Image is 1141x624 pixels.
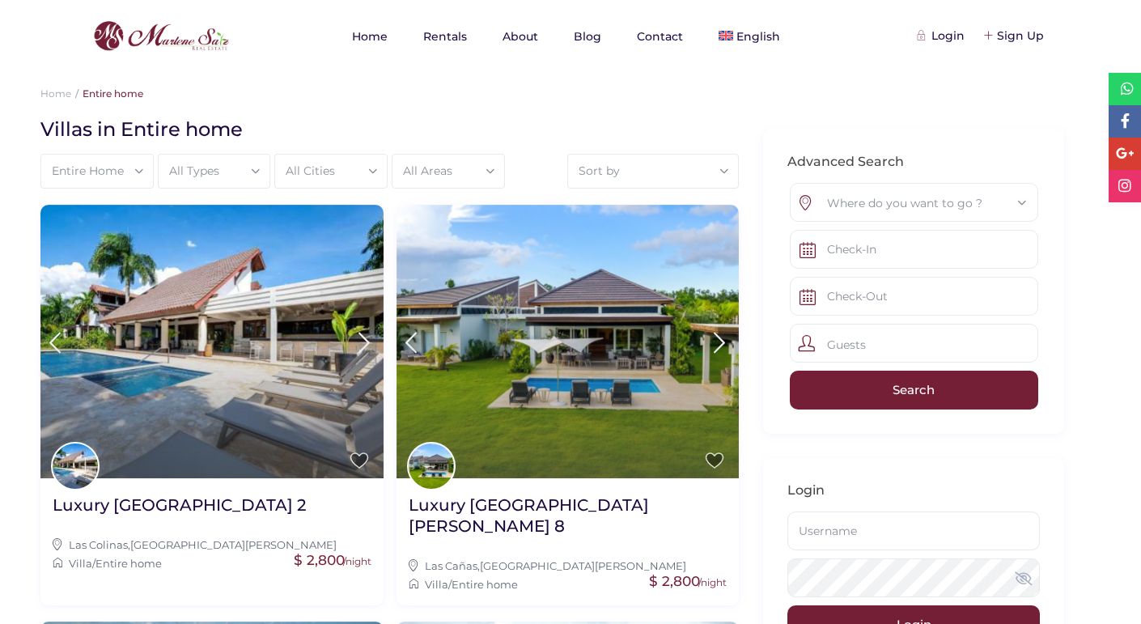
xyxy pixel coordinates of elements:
a: Villa [69,557,92,570]
a: [GEOGRAPHIC_DATA][PERSON_NAME] [130,538,337,551]
a: [GEOGRAPHIC_DATA][PERSON_NAME] [480,559,686,572]
a: Luxury [GEOGRAPHIC_DATA][PERSON_NAME] 8 [409,495,727,549]
a: Las Cañas [425,559,477,572]
a: Entire home [95,557,162,570]
div: Guests [790,324,1038,363]
div: All Types [167,155,262,187]
a: Luxury [GEOGRAPHIC_DATA] 2 [53,495,306,528]
a: Entire home [452,578,518,591]
h2: Luxury [GEOGRAPHIC_DATA] 2 [53,495,306,516]
div: , [409,557,727,575]
img: Luxury Villa Cañas 8 [397,205,740,478]
h1: Villas in Entire home [40,117,727,142]
div: , [53,536,371,554]
input: Check-In [790,230,1038,269]
a: Villa [425,578,448,591]
input: Check-Out [790,277,1038,316]
a: Home [40,87,71,100]
input: Search [790,371,1038,410]
a: Las Colinas [69,538,128,551]
div: All Cities [283,155,379,187]
h2: Luxury [GEOGRAPHIC_DATA][PERSON_NAME] 8 [409,495,727,537]
div: / [53,554,371,572]
div: All Areas [401,155,496,187]
div: Login [919,27,965,45]
h3: Login [787,482,1040,499]
div: Entire Home [49,155,145,187]
div: / [409,575,727,593]
div: Sign Up [985,27,1044,45]
div: Sort by [576,155,730,187]
h2: Advanced Search [787,154,1040,171]
input: Username [787,512,1040,550]
div: Where do you want to go ? [803,184,1025,223]
img: Luxury Villa Colinas 2 [40,205,384,478]
li: Entire home [71,87,143,100]
img: logo [89,17,233,56]
span: English [736,29,780,44]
